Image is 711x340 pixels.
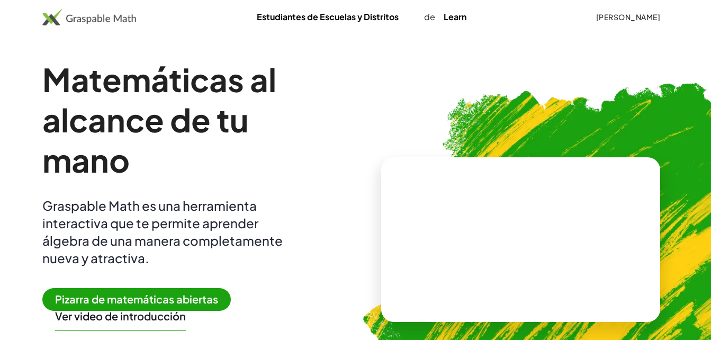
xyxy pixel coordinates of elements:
div: de [248,11,475,23]
button: Ver video de introducción [55,309,186,323]
a: Estudiantes de Escuelas y Distritos [248,7,407,26]
a: Pizarra de matemáticas abiertas [42,294,239,306]
div: Graspable Math es una herramienta interactiva que te permite aprender álgebra de una manera compl... [42,197,296,267]
h1: Matemáticas al alcance de tu mano [42,59,339,180]
font: [PERSON_NAME] [596,12,660,22]
a: Learn [435,7,475,26]
button: [PERSON_NAME] [587,7,669,26]
span: Pizarra de matemáticas abiertas [42,288,231,311]
video: What is this? This is dynamic math notation. Dynamic math notation plays a central role in how Gr... [441,200,600,279]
